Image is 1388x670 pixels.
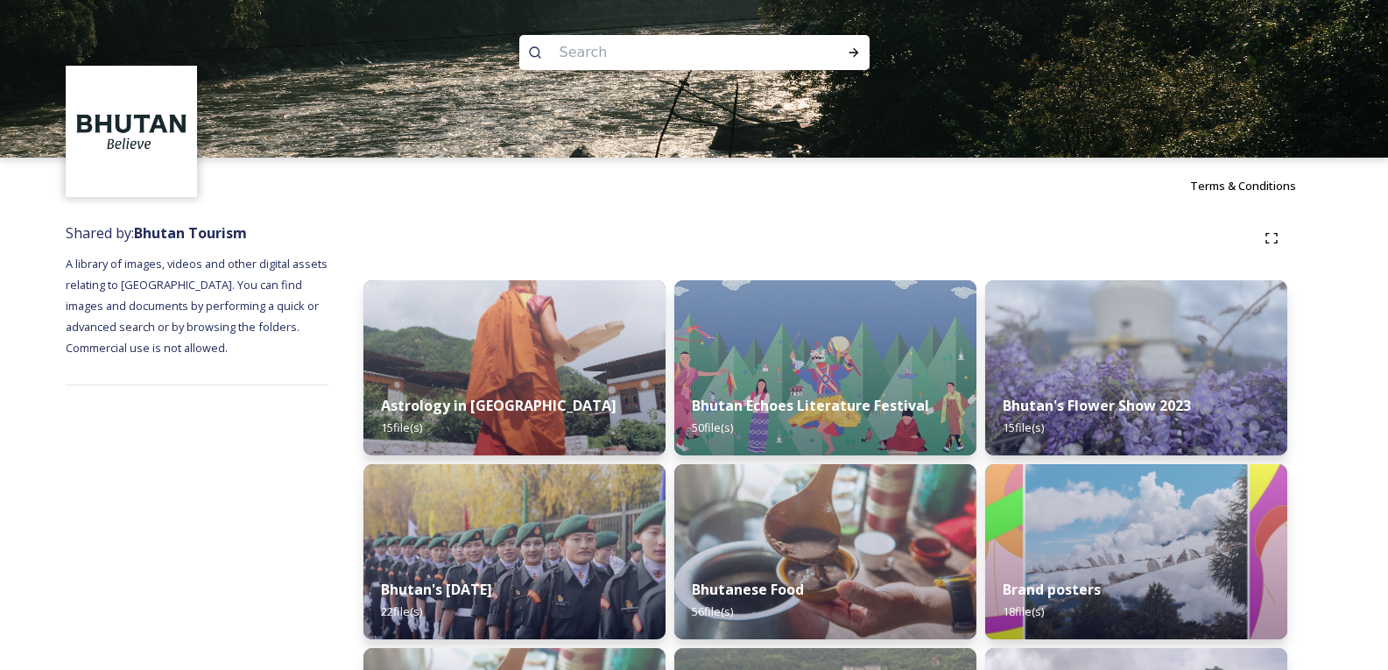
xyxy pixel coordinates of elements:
[1003,580,1101,599] strong: Brand posters
[674,280,976,455] img: Bhutan%2520Echoes7.jpg
[381,580,492,599] strong: Bhutan's [DATE]
[692,396,929,415] strong: Bhutan Echoes Literature Festival
[381,396,616,415] strong: Astrology in [GEOGRAPHIC_DATA]
[1190,175,1322,196] a: Terms & Conditions
[363,464,666,639] img: Bhutan%2520National%2520Day10.jpg
[1003,603,1044,619] span: 18 file(s)
[381,603,422,619] span: 22 file(s)
[68,68,195,195] img: BT_Logo_BB_Lockup_CMYK_High%2520Res.jpg
[66,223,247,243] span: Shared by:
[985,280,1287,455] img: Bhutan%2520Flower%2520Show2.jpg
[692,580,804,599] strong: Bhutanese Food
[1003,396,1191,415] strong: Bhutan's Flower Show 2023
[134,223,247,243] strong: Bhutan Tourism
[381,420,422,435] span: 15 file(s)
[363,280,666,455] img: _SCH1465.jpg
[692,603,733,619] span: 56 file(s)
[1003,420,1044,435] span: 15 file(s)
[1190,178,1296,194] span: Terms & Conditions
[985,464,1287,639] img: Bhutan_Believe_800_1000_4.jpg
[692,420,733,435] span: 50 file(s)
[551,33,791,72] input: Search
[674,464,976,639] img: Bumdeling%2520090723%2520by%2520Amp%2520Sripimanwat-4.jpg
[66,256,330,356] span: A library of images, videos and other digital assets relating to [GEOGRAPHIC_DATA]. You can find ...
